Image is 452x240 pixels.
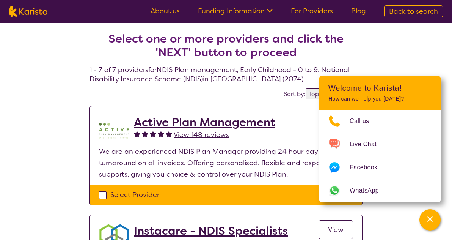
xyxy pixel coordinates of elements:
[198,6,273,16] a: Funding Information
[350,115,378,127] span: Call us
[99,146,353,180] p: We are an experienced NDIS Plan Manager providing 24 hour payment turnaround on all invoices. Off...
[389,7,438,16] span: Back to search
[319,76,441,202] div: Channel Menu
[9,6,47,17] img: Karista logo
[158,131,164,137] img: fullstar
[150,131,156,137] img: fullstar
[350,139,386,150] span: Live Chat
[319,220,353,239] a: View
[166,131,172,137] img: fullstar
[328,225,344,234] span: View
[328,84,432,93] h2: Welcome to Karista!
[319,179,441,202] a: Web link opens in a new tab.
[319,110,441,202] ul: Choose channel
[99,32,353,59] h2: Select one or more providers and click the 'NEXT' button to proceed
[99,115,129,146] img: pypzb5qm7jexfhutod0x.png
[134,131,140,137] img: fullstar
[351,6,366,16] a: Blog
[419,209,441,231] button: Channel Menu
[350,185,388,196] span: WhatsApp
[328,96,432,102] p: How can we help you [DATE]?
[142,131,148,137] img: fullstar
[350,162,386,173] span: Facebook
[319,112,353,131] a: View
[174,130,229,139] span: View 148 reviews
[134,224,288,238] a: Instacare - NDIS Specialists
[284,90,306,98] label: Sort by:
[89,14,363,84] h4: 1 - 7 of 7 providers for NDIS Plan management , Early Childhood - 0 to 9 , National Disability In...
[174,129,229,141] a: View 148 reviews
[291,6,333,16] a: For Providers
[151,6,180,16] a: About us
[384,5,443,17] a: Back to search
[134,115,275,129] a: Active Plan Management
